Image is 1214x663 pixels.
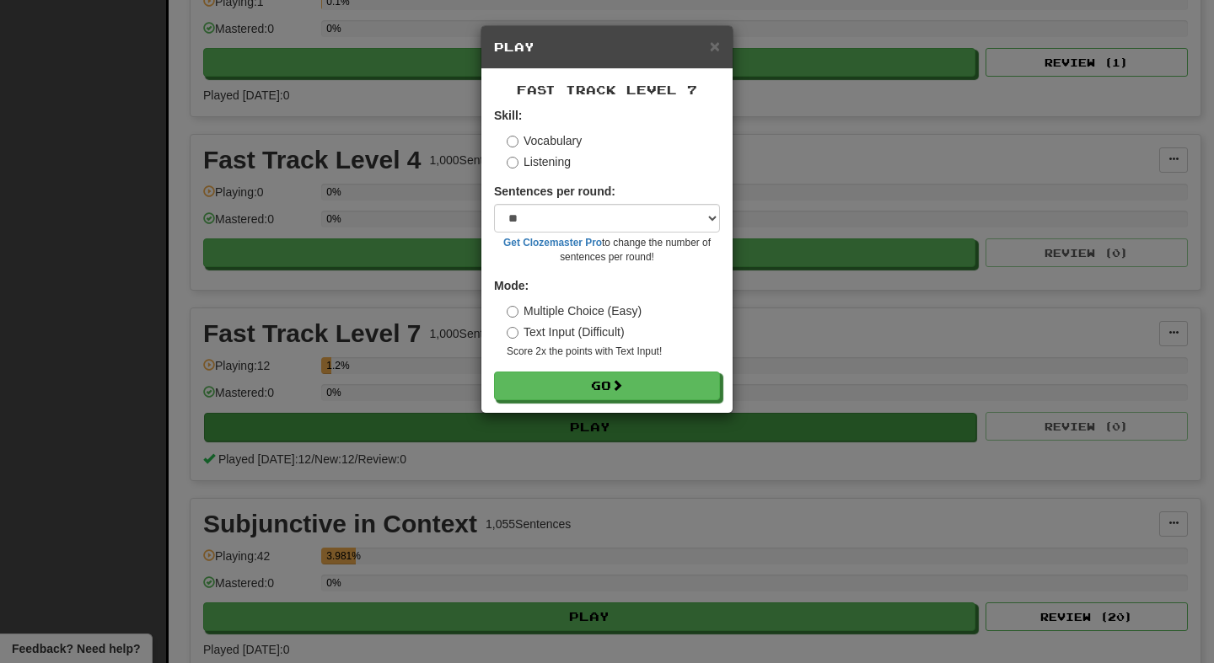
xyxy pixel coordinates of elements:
[710,37,720,55] button: Close
[494,236,720,265] small: to change the number of sentences per round!
[494,109,522,122] strong: Skill:
[507,302,642,319] label: Multiple Choice (Easy)
[494,372,720,400] button: Go
[494,39,720,56] h5: Play
[507,157,518,168] input: Listening
[507,306,518,318] input: Multiple Choice (Easy)
[507,153,571,170] label: Listening
[507,327,518,339] input: Text Input (Difficult)
[507,323,625,340] label: Text Input (Difficult)
[494,183,615,200] label: Sentences per round:
[507,345,720,359] small: Score 2x the points with Text Input !
[507,132,582,149] label: Vocabulary
[494,279,529,292] strong: Mode:
[517,83,697,97] span: Fast Track Level 7
[507,136,518,147] input: Vocabulary
[710,36,720,56] span: ×
[503,237,602,249] a: Get Clozemaster Pro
